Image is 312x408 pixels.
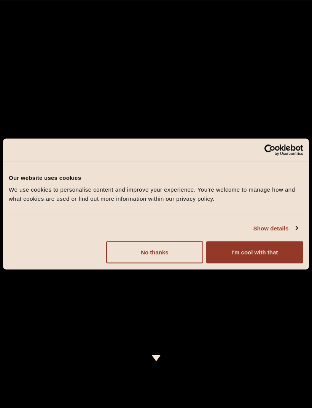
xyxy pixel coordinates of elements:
[106,241,203,264] button: No thanks
[237,144,303,156] a: Usercentrics Cookiebot - opens in a new window
[253,224,298,233] a: Show details
[206,241,303,264] button: I'm cool with that
[151,355,161,361] img: icon-dropdown-cream.svg
[9,185,303,203] div: We use cookies to personalise content and improve your experience. You're welcome to manage how a...
[9,173,303,182] div: Our website uses cookies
